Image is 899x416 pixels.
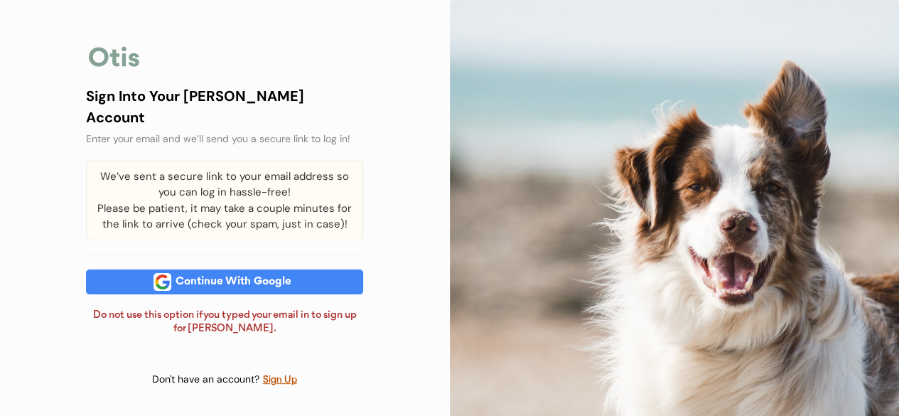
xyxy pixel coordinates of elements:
div: Don't have an account? [152,373,262,387]
div: We’ve sent a secure link to your email address so you can log in hassle-free! Please be patient, ... [86,161,363,240]
div: Sign Into Your [PERSON_NAME] Account [86,85,363,128]
div: Continue With Google [171,277,296,287]
div: Enter your email and we’ll send you a secure link to log in! [86,132,363,146]
div: Sign Up [262,372,298,388]
div: Do not use this option if you typed your email in to sign up for [PERSON_NAME]. [86,309,363,336]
